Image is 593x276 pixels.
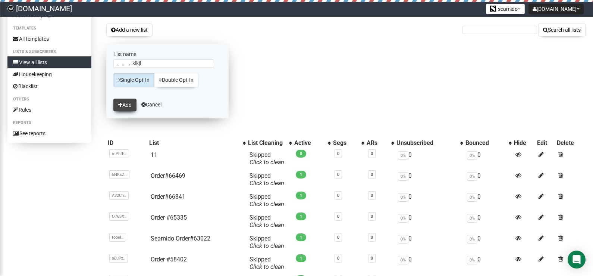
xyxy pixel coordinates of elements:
a: 0 [337,235,339,240]
th: Bounced: No sort applied, activate to apply an ascending sort [464,138,513,148]
td: 0 [395,148,464,169]
a: Rules [7,104,91,116]
span: tooeI.. [109,233,126,242]
span: Skipped [250,172,284,187]
td: 0 [464,190,513,211]
td: 0 [395,169,464,190]
label: List name [113,51,222,58]
span: Skipped [250,235,284,249]
th: ID: No sort applied, sorting is disabled [106,138,148,148]
li: Others [7,95,91,104]
a: 0 [337,193,339,198]
th: List Cleaning: No sort applied, activate to apply an ascending sort [247,138,293,148]
span: 0 [296,150,306,158]
a: Click to clean [250,201,284,208]
span: A82Ch.. [109,191,129,200]
button: Add a new list [106,24,153,36]
a: Click to clean [250,242,284,249]
span: mPhfE.. [109,149,129,158]
button: Add [113,99,137,111]
li: Lists & subscribers [7,47,91,56]
span: 1 [296,192,306,199]
span: sEuPz.. [109,254,128,263]
input: The name of your new list [113,59,214,68]
div: ARs [367,139,388,147]
a: See reports [7,127,91,139]
th: Edit: No sort applied, sorting is disabled [536,138,555,148]
div: Unsubscribed [396,139,456,147]
span: Skipped [250,151,284,166]
th: Active: No sort applied, activate to apply an ascending sort [293,138,332,148]
th: List: No sort applied, activate to apply an ascending sort [148,138,247,148]
th: ARs: No sort applied, activate to apply an ascending sort [365,138,395,148]
button: Search all lists [538,24,586,36]
a: 0 [371,235,373,240]
a: Order #58402 [151,256,187,263]
div: Active [294,139,324,147]
td: 0 [395,190,464,211]
div: Hide [514,139,534,147]
span: 0% [398,172,408,181]
span: 0% [398,235,408,244]
div: List Cleaning [248,139,285,147]
a: 0 [337,214,339,219]
li: Templates [7,24,91,33]
a: 0 [337,151,339,156]
a: Order#66841 [151,193,185,200]
a: Housekeeping [7,68,91,80]
span: 0% [467,235,477,244]
span: 0% [398,256,408,264]
a: Cancel [141,102,161,108]
span: 1 [296,254,306,262]
span: 0% [398,214,408,223]
a: View all lists [7,56,91,68]
a: Double Opt-In [154,73,198,87]
td: 0 [464,232,513,253]
span: Skipped [250,193,284,208]
a: 0 [337,172,339,177]
span: 1 [296,171,306,179]
a: 0 [371,172,373,177]
th: Segs: No sort applied, activate to apply an ascending sort [332,138,365,148]
img: ca1288e09501cf064837fea530cf0515 [7,5,14,12]
li: Reports [7,118,91,127]
a: 11 [151,151,157,158]
button: seamido [486,4,525,14]
a: Click to clean [250,159,284,166]
div: Edit [537,139,554,147]
div: Bounced [465,139,505,147]
div: Open Intercom Messenger [568,251,586,269]
span: 0% [467,256,477,264]
span: 0% [467,151,477,160]
span: O763X.. [109,212,129,221]
div: Segs [333,139,358,147]
span: 0% [467,214,477,223]
a: Order #65335 [151,214,187,221]
a: 0 [371,151,373,156]
a: Order#66469 [151,172,185,179]
a: 0 [371,256,373,261]
div: List [149,139,239,147]
a: 0 [337,256,339,261]
span: 5NKsZ.. [109,170,129,179]
button: [DOMAIN_NAME] [528,4,584,14]
a: Click to clean [250,221,284,229]
a: Single Opt-In [113,73,154,87]
a: Seamido Order#63022 [151,235,210,242]
span: 0% [467,172,477,181]
th: Delete: No sort applied, sorting is disabled [555,138,586,148]
a: Click to clean [250,263,284,270]
span: 1 [296,233,306,241]
td: 0 [464,148,513,169]
span: Skipped [250,214,284,229]
a: 0 [371,193,373,198]
th: Hide: No sort applied, sorting is disabled [512,138,536,148]
td: 0 [464,169,513,190]
span: 0% [467,193,477,202]
a: 0 [371,214,373,219]
td: 0 [395,211,464,232]
td: 0 [464,253,513,274]
div: Delete [557,139,584,147]
div: ID [108,139,146,147]
span: 1 [296,213,306,220]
